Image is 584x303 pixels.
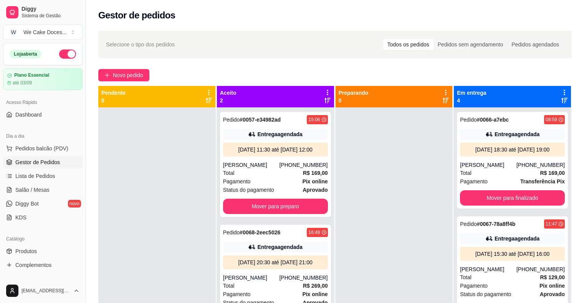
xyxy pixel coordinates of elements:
[15,158,60,166] span: Gestor de Pedidos
[460,290,511,298] span: Status do pagamento
[220,89,237,97] p: Aceito
[257,243,302,251] div: Entrega agendada
[3,184,83,196] a: Salão / Mesas
[302,178,328,184] strong: Pix online
[303,283,328,289] strong: R$ 269,00
[15,186,50,194] span: Salão / Mesas
[15,261,51,269] span: Complementos
[113,71,143,79] span: Novo pedido
[3,156,83,168] a: Gestor de Pedidos
[15,145,68,152] span: Pedidos balcão (PDV)
[3,245,83,257] a: Produtos
[22,6,79,13] span: Diggy
[15,214,26,221] span: KDS
[460,177,488,186] span: Pagamento
[223,229,240,235] span: Pedido
[3,211,83,224] a: KDS
[457,89,486,97] p: Em entrega
[226,146,325,153] div: [DATE] 11:30 até [DATE] 12:00
[15,200,39,207] span: Diggy Bot
[98,9,175,21] h2: Gestor de pedidos
[13,80,32,86] article: até 03/09
[3,3,83,21] a: DiggySistema de Gestão
[507,39,563,50] div: Pedidos agendados
[433,39,507,50] div: Pedidos sem agendamento
[223,161,280,169] div: [PERSON_NAME]
[540,291,565,297] strong: aprovado
[14,72,49,78] article: Plano Essencial
[3,25,83,40] button: Select a team
[223,186,274,194] span: Status do pagamento
[3,198,83,210] a: Diggy Botnovo
[223,177,251,186] span: Pagamento
[303,170,328,176] strong: R$ 169,00
[3,68,83,90] a: Plano Essencialaté 03/09
[223,169,235,177] span: Total
[339,97,369,104] p: 0
[495,130,539,138] div: Entrega agendada
[240,229,280,235] strong: # 0068-2eec5026
[460,117,477,123] span: Pedido
[226,259,325,266] div: [DATE] 20:30 até [DATE] 21:00
[516,265,565,273] div: [PHONE_NUMBER]
[10,28,17,36] span: W
[104,72,110,78] span: plus
[477,117,509,123] strong: # 0066-a7ebc
[15,247,37,255] span: Produtos
[460,169,472,177] span: Total
[3,109,83,121] a: Dashboard
[223,117,240,123] span: Pedido
[257,130,302,138] div: Entrega agendada
[279,161,328,169] div: [PHONE_NUMBER]
[101,89,126,97] p: Pendente
[539,283,565,289] strong: Pix online
[460,161,516,169] div: [PERSON_NAME]
[302,291,328,297] strong: Pix online
[460,282,488,290] span: Pagamento
[546,221,557,227] div: 11:47
[3,130,83,142] div: Dia a dia
[15,111,42,119] span: Dashboard
[308,117,320,123] div: 15:06
[460,221,477,227] span: Pedido
[3,233,83,245] div: Catálogo
[106,40,175,49] span: Selecione o tipo dos pedidos
[495,235,539,242] div: Entrega agendada
[223,199,328,214] button: Mover para preparo
[308,229,320,235] div: 16:49
[3,142,83,155] button: Pedidos balcão (PDV)
[22,288,70,294] span: [EMAIL_ADDRESS][DOMAIN_NAME]
[463,250,562,258] div: [DATE] 15:30 até [DATE] 16:00
[59,49,76,59] button: Alterar Status
[383,39,433,50] div: Todos os pedidos
[339,89,369,97] p: Preparando
[3,96,83,109] div: Acesso Rápido
[223,282,235,290] span: Total
[101,97,126,104] p: 0
[279,274,328,282] div: [PHONE_NUMBER]
[3,282,83,300] button: [EMAIL_ADDRESS][DOMAIN_NAME]
[15,172,55,180] span: Lista de Pedidos
[240,117,281,123] strong: # 0057-e34982ad
[516,161,565,169] div: [PHONE_NUMBER]
[3,170,83,182] a: Lista de Pedidos
[463,146,562,153] div: [DATE] 18:30 até [DATE] 19:00
[3,259,83,271] a: Complementos
[22,13,79,19] span: Sistema de Gestão
[546,117,557,123] div: 08:59
[460,190,565,206] button: Mover para finalizado
[303,187,328,193] strong: aprovado
[540,170,565,176] strong: R$ 169,00
[223,290,251,298] span: Pagamento
[10,50,41,58] div: Loja aberta
[460,265,516,273] div: [PERSON_NAME]
[477,221,515,227] strong: # 0067-78a8ff4b
[460,273,472,282] span: Total
[540,274,565,280] strong: R$ 129,00
[457,97,486,104] p: 4
[98,69,149,81] button: Novo pedido
[223,274,280,282] div: [PERSON_NAME]
[220,97,237,104] p: 2
[23,28,67,36] div: We Cake Doces ...
[520,178,565,184] strong: Transferência Pix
